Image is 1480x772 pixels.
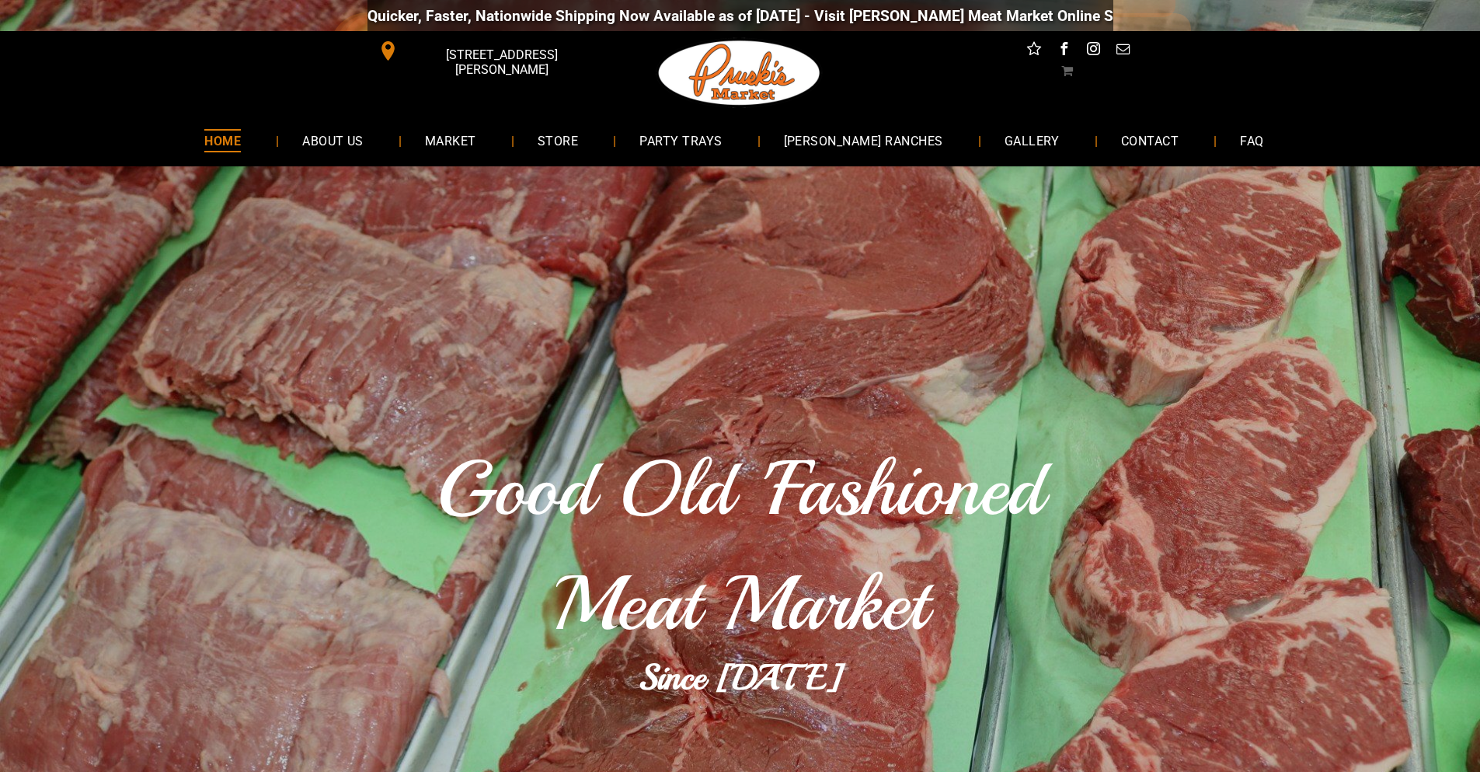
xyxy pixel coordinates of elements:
a: PARTY TRAYS [616,120,745,161]
a: [STREET_ADDRESS][PERSON_NAME] [367,39,605,63]
a: CONTACT [1098,120,1202,161]
a: GALLERY [981,120,1083,161]
span: [STREET_ADDRESS][PERSON_NAME] [401,40,601,85]
a: facebook [1053,39,1074,63]
a: FAQ [1217,120,1287,161]
span: Good Old 'Fashioned Meat Market [437,441,1043,652]
img: Pruski-s+Market+HQ+Logo2-259w.png [656,31,824,115]
a: HOME [181,120,264,161]
a: email [1113,39,1133,63]
b: Since [DATE] [639,655,842,700]
a: [PERSON_NAME] RANCHES [761,120,966,161]
a: ABOUT US [279,120,387,161]
a: instagram [1083,39,1103,63]
a: STORE [514,120,601,161]
a: MARKET [402,120,500,161]
a: Social network [1024,39,1044,63]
